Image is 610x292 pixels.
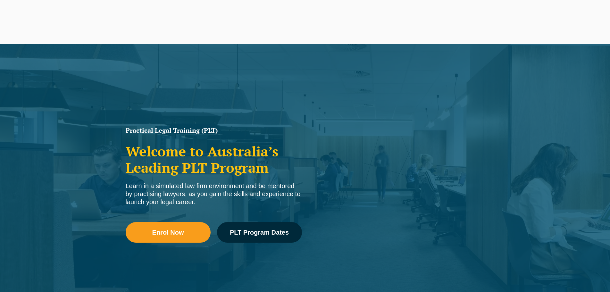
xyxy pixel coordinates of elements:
h1: Practical Legal Training (PLT) [126,127,302,134]
a: PLT Program Dates [217,222,302,243]
span: PLT Program Dates [230,229,289,236]
a: Enrol Now [126,222,211,243]
div: Learn in a simulated law firm environment and be mentored by practising lawyers, as you gain the ... [126,182,302,206]
h2: Welcome to Australia’s Leading PLT Program [126,143,302,176]
span: Enrol Now [152,229,184,236]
